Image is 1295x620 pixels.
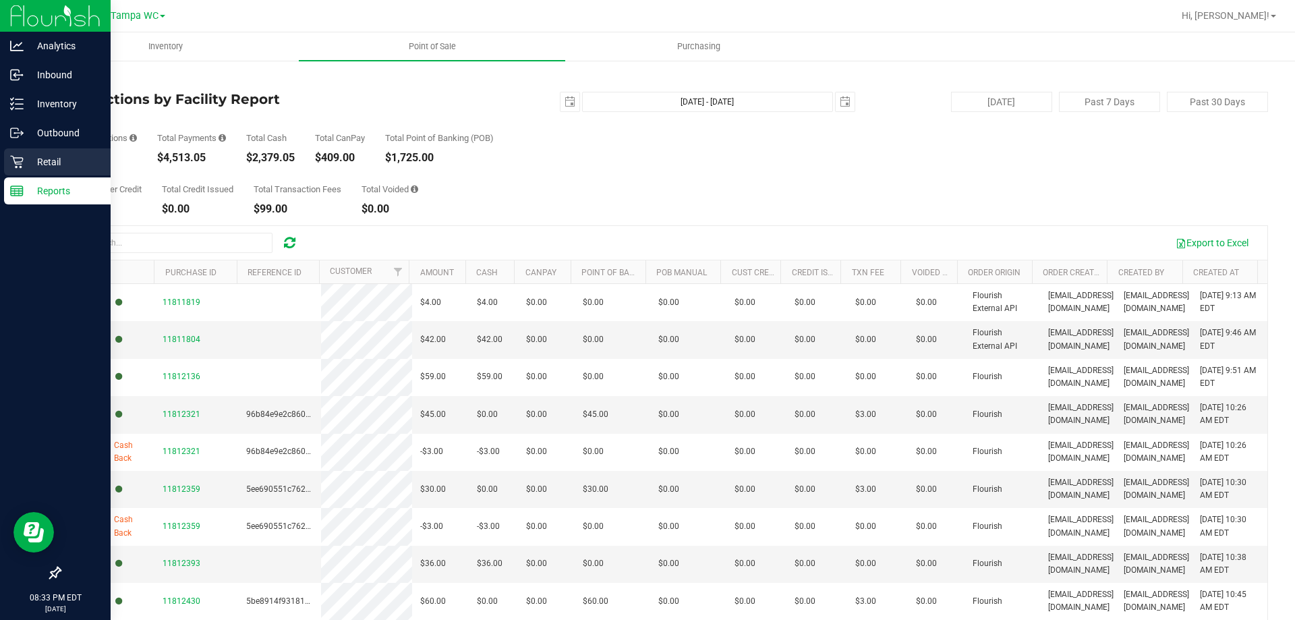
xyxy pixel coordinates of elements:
span: 5ee690551c7621d0d5c502fb92313edc [246,484,391,494]
span: $42.00 [477,333,502,346]
span: $60.00 [420,595,446,608]
a: Order Created By [1043,268,1116,277]
span: -$3.00 [477,520,500,533]
span: $0.00 [795,445,815,458]
span: [EMAIL_ADDRESS][DOMAIN_NAME] [1124,439,1189,465]
span: $0.00 [477,408,498,421]
span: $0.00 [735,408,755,421]
span: $0.00 [658,296,679,309]
span: $0.00 [855,557,876,570]
span: 11811804 [163,335,200,344]
span: $59.00 [420,370,446,383]
span: $0.00 [795,595,815,608]
span: $0.00 [735,333,755,346]
p: [DATE] [6,604,105,614]
span: $0.00 [583,520,604,533]
p: 08:33 PM EDT [6,592,105,604]
p: Retail [24,154,105,170]
span: $0.00 [658,595,679,608]
span: $0.00 [735,557,755,570]
span: $0.00 [795,520,815,533]
inline-svg: Reports [10,184,24,198]
span: $0.00 [795,370,815,383]
div: Total Transaction Fees [254,185,341,194]
span: $0.00 [583,296,604,309]
button: Past 7 Days [1059,92,1160,112]
span: [DATE] 9:51 AM EDT [1200,364,1259,390]
span: $0.00 [855,296,876,309]
span: $0.00 [916,408,937,421]
button: Export to Excel [1167,231,1257,254]
span: $0.00 [916,445,937,458]
span: $0.00 [477,595,498,608]
div: Total CanPay [315,134,365,142]
span: Tampa WC [111,10,159,22]
span: $0.00 [916,557,937,570]
span: [EMAIL_ADDRESS][DOMAIN_NAME] [1048,364,1114,390]
span: $30.00 [420,483,446,496]
span: $0.00 [795,296,815,309]
span: Hi, [PERSON_NAME]! [1182,10,1269,21]
span: [DATE] 10:26 AM EDT [1200,401,1259,427]
span: $0.00 [735,520,755,533]
inline-svg: Outbound [10,126,24,140]
span: 11812359 [163,484,200,494]
span: $0.00 [583,557,604,570]
span: $0.00 [658,408,679,421]
span: [EMAIL_ADDRESS][DOMAIN_NAME] [1124,476,1189,502]
span: -$3.00 [420,445,443,458]
span: $0.00 [855,370,876,383]
span: $0.00 [795,408,815,421]
button: Past 30 Days [1167,92,1268,112]
div: $0.00 [362,204,418,215]
a: Point of Banking (POB) [581,268,677,277]
a: Cash [476,268,498,277]
i: Sum of all successful, non-voided payment transaction amounts, excluding tips and transaction fees. [219,134,226,142]
span: $3.00 [855,595,876,608]
span: -$3.00 [477,445,500,458]
div: $1,725.00 [385,152,494,163]
span: Flourish [973,557,1002,570]
span: Flourish External API [973,327,1032,352]
span: $0.00 [526,370,547,383]
span: $0.00 [916,595,937,608]
span: $36.00 [420,557,446,570]
div: Total Payments [157,134,226,142]
span: [EMAIL_ADDRESS][DOMAIN_NAME] [1124,289,1189,315]
p: Inventory [24,96,105,112]
span: $0.00 [735,296,755,309]
span: $0.00 [526,296,547,309]
h4: Transactions by Facility Report [59,92,462,107]
span: select [560,92,579,111]
a: Inventory [32,32,299,61]
span: -$3.00 [420,520,443,533]
p: Reports [24,183,105,199]
span: [DATE] 10:30 AM EDT [1200,513,1259,539]
a: Filter [386,260,409,283]
span: Flourish [973,595,1002,608]
span: 11812359 [163,522,200,531]
span: $0.00 [855,520,876,533]
span: [EMAIL_ADDRESS][DOMAIN_NAME] [1048,588,1114,614]
span: $0.00 [526,520,547,533]
span: 5be8914f931810aeb3134fd9d2f7072f [246,596,388,606]
span: Cash Back [114,439,146,465]
span: Flourish External API [973,289,1032,315]
div: $409.00 [315,152,365,163]
span: $0.00 [735,445,755,458]
span: $0.00 [526,557,547,570]
p: Outbound [24,125,105,141]
span: [DATE] 10:30 AM EDT [1200,476,1259,502]
a: Reference ID [248,268,301,277]
span: 96b84e9e2c86052e4ca811c948da40d1 [246,447,393,456]
span: Cash Back [114,513,146,539]
span: $0.00 [916,333,937,346]
a: POB Manual [656,268,707,277]
span: [EMAIL_ADDRESS][DOMAIN_NAME] [1124,327,1189,352]
span: 96b84e9e2c86052e4ca811c948da40d1 [246,410,393,419]
span: $0.00 [658,333,679,346]
span: $0.00 [658,370,679,383]
span: $0.00 [583,370,604,383]
span: [DATE] 10:26 AM EDT [1200,439,1259,465]
span: Flourish [973,408,1002,421]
